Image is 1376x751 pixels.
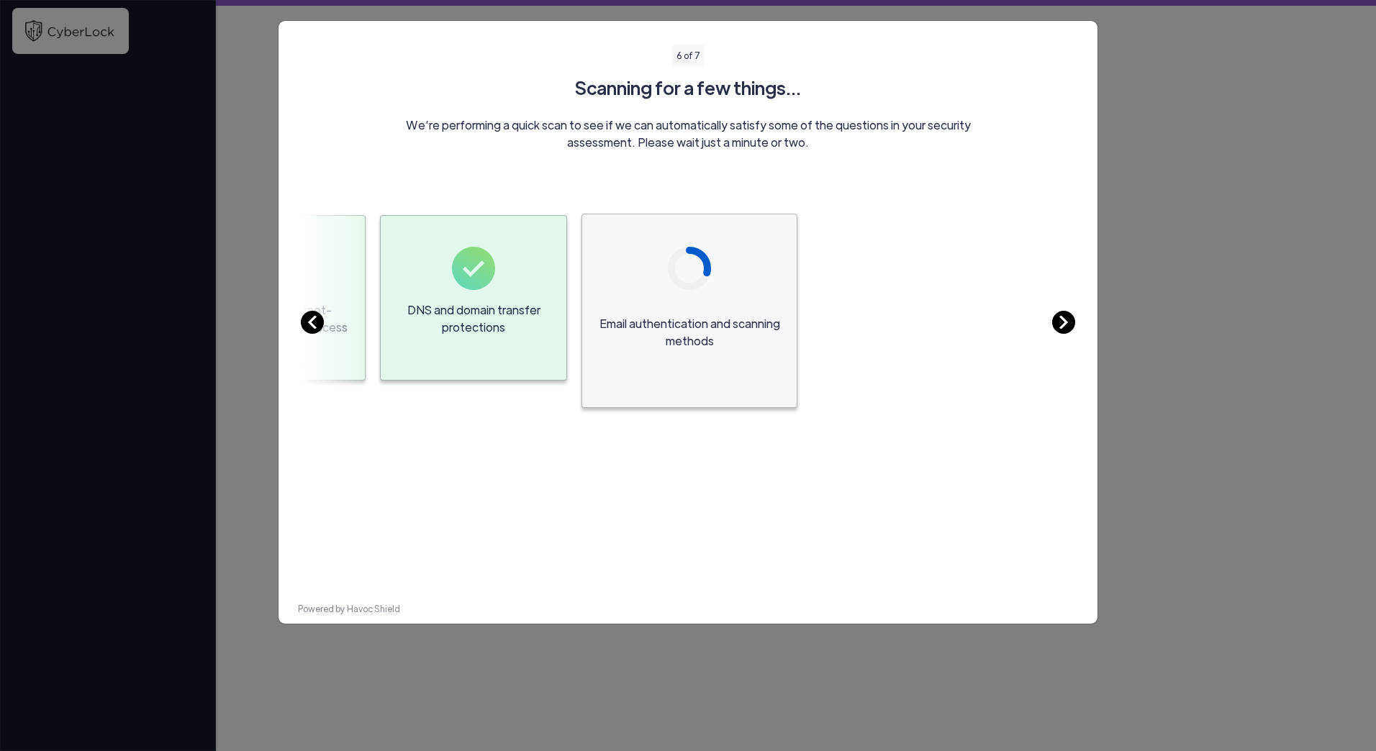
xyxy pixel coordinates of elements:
iframe: Chat Widget [1304,682,1376,751]
p: Email authentication and scanning methods [594,315,785,350]
p: We’re performing a quick scan to see if we can automatically satisfy some of the questions in you... [398,117,979,151]
h3: Scanning for a few things... [301,74,1075,101]
p: DNS and domain transfer protections [392,301,555,336]
img: dropdown-arrow.svg [1052,311,1075,334]
div: Powered by Havoc Shield [289,593,1087,624]
p: 6 of 7 [672,45,705,66]
img: check-mark.svg [452,247,495,290]
img: dropdown-arrow.svg [301,311,324,334]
